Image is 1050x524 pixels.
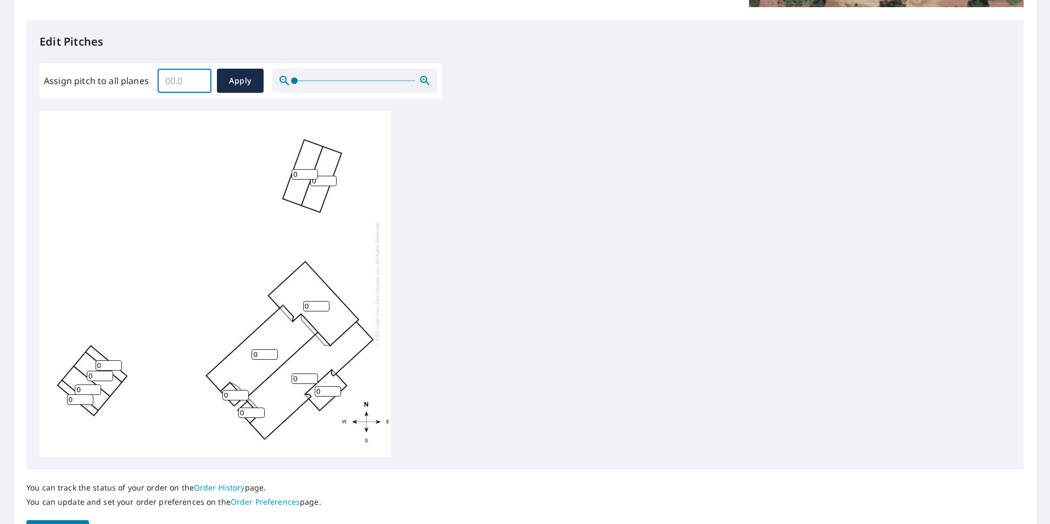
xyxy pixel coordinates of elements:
[26,483,321,493] p: You can track the status of your order on the page.
[40,34,1010,50] p: Edit Pitches
[217,69,264,93] button: Apply
[231,497,300,507] a: Order Preferences
[194,482,245,493] a: Order History
[26,497,321,507] p: You can update and set your order preferences on the page.
[44,74,149,87] label: Assign pitch to all planes
[226,74,255,88] span: Apply
[158,65,211,96] input: 00.0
